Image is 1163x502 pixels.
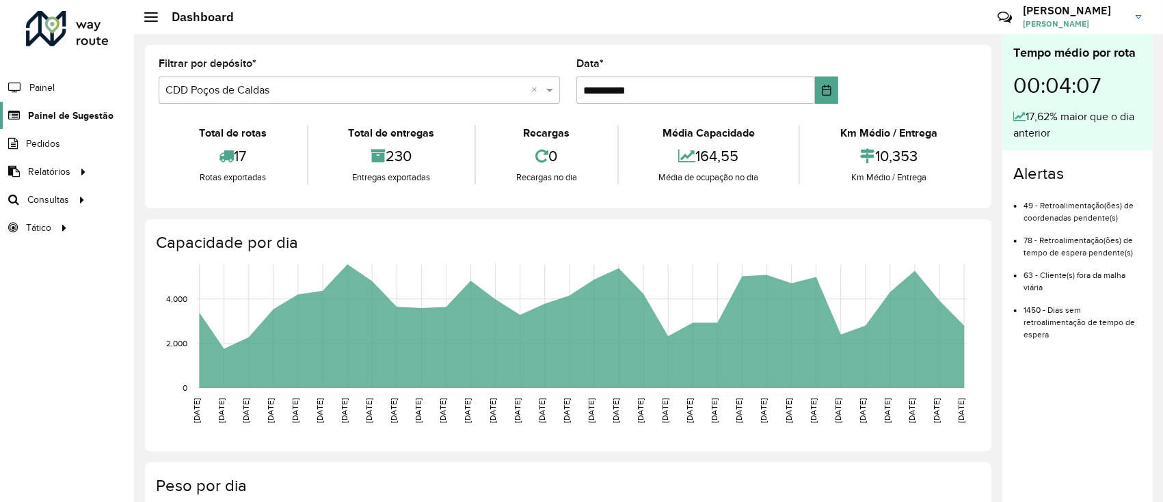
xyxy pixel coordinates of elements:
[439,398,448,423] text: [DATE]
[1024,189,1142,224] li: 49 - Retroalimentação(ões) de coordenadas pendente(s)
[636,398,645,423] text: [DATE]
[1013,164,1142,184] h4: Alertas
[159,55,256,72] label: Filtrar por depósito
[479,141,614,171] div: 0
[315,398,324,423] text: [DATE]
[803,141,974,171] div: 10,353
[266,398,275,423] text: [DATE]
[312,125,472,141] div: Total de entregas
[622,125,796,141] div: Média Capacidade
[312,141,472,171] div: 230
[803,171,974,184] div: Km Médio / Entrega
[907,398,916,423] text: [DATE]
[26,221,51,235] span: Tático
[1013,109,1142,141] div: 17,62% maior que o dia anterior
[364,398,373,423] text: [DATE]
[815,76,838,104] button: Choose Date
[156,476,978,496] h4: Peso por dia
[26,137,60,151] span: Pedidos
[162,125,304,141] div: Total de rotas
[29,81,55,95] span: Painel
[166,339,187,348] text: 2,000
[531,82,543,98] span: Clear all
[710,398,719,423] text: [DATE]
[156,233,978,253] h4: Capacidade por dia
[414,398,423,423] text: [DATE]
[1024,259,1142,294] li: 63 - Cliente(s) fora da malha viária
[340,398,349,423] text: [DATE]
[464,398,472,423] text: [DATE]
[28,165,70,179] span: Relatórios
[1013,44,1142,62] div: Tempo médio por rota
[685,398,694,423] text: [DATE]
[735,398,744,423] text: [DATE]
[833,398,842,423] text: [DATE]
[513,398,522,423] text: [DATE]
[611,398,620,423] text: [DATE]
[562,398,571,423] text: [DATE]
[809,398,818,423] text: [DATE]
[990,3,1019,32] a: Contato Rápido
[389,398,398,423] text: [DATE]
[1023,18,1125,30] span: [PERSON_NAME]
[1023,4,1125,17] h3: [PERSON_NAME]
[784,398,793,423] text: [DATE]
[166,294,187,303] text: 4,000
[537,398,546,423] text: [DATE]
[28,109,113,123] span: Painel de Sugestão
[479,171,614,184] div: Recargas no dia
[660,398,669,423] text: [DATE]
[622,171,796,184] div: Média de ocupação no dia
[760,398,768,423] text: [DATE]
[932,398,941,423] text: [DATE]
[479,125,614,141] div: Recargas
[217,398,226,423] text: [DATE]
[622,141,796,171] div: 164,55
[162,141,304,171] div: 17
[312,171,472,184] div: Entregas exportadas
[1013,62,1142,109] div: 00:04:07
[957,398,965,423] text: [DATE]
[27,193,69,207] span: Consultas
[858,398,867,423] text: [DATE]
[883,398,892,423] text: [DATE]
[183,383,187,392] text: 0
[241,398,250,423] text: [DATE]
[488,398,497,423] text: [DATE]
[192,398,201,423] text: [DATE]
[158,10,234,25] h2: Dashboard
[162,171,304,184] div: Rotas exportadas
[803,125,974,141] div: Km Médio / Entrega
[1024,294,1142,341] li: 1450 - Dias sem retroalimentação de tempo de espera
[1024,224,1142,259] li: 78 - Retroalimentação(ões) de tempo de espera pendente(s)
[576,55,604,72] label: Data
[291,398,299,423] text: [DATE]
[587,398,596,423] text: [DATE]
